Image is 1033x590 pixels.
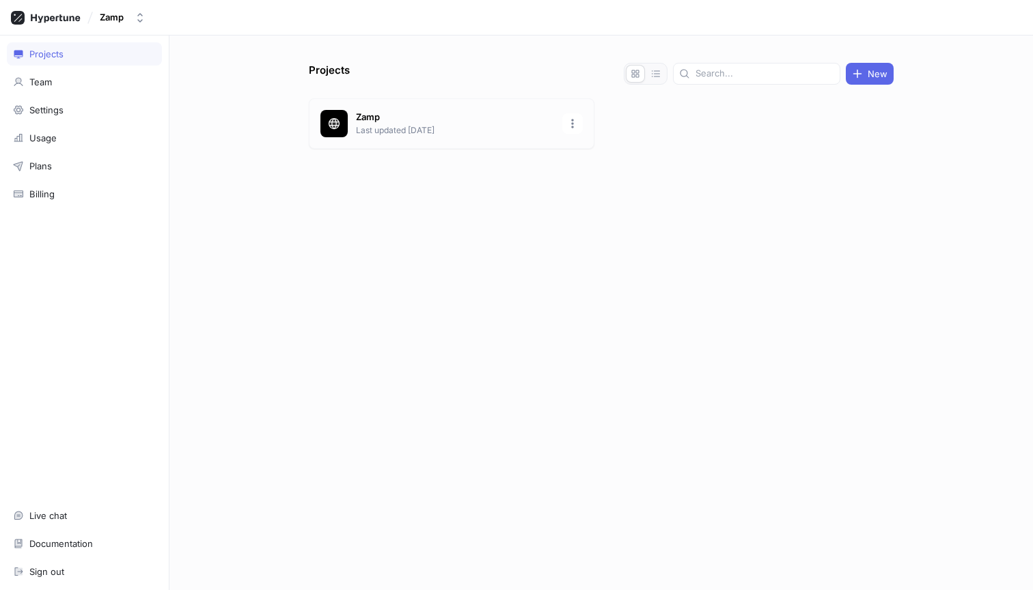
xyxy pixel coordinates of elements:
div: Usage [29,132,57,143]
a: Settings [7,98,162,122]
div: Billing [29,188,55,199]
p: Projects [309,63,350,85]
div: Projects [29,48,64,59]
span: New [868,70,887,78]
div: Team [29,76,52,87]
div: Zamp [100,12,124,23]
div: Documentation [29,538,93,549]
button: Zamp [94,6,151,29]
a: Team [7,70,162,94]
a: Usage [7,126,162,150]
input: Search... [695,67,834,81]
a: Documentation [7,532,162,555]
a: Billing [7,182,162,206]
a: Projects [7,42,162,66]
p: Zamp [356,111,554,124]
a: Plans [7,154,162,178]
p: Last updated [DATE] [356,124,554,137]
button: New [846,63,894,85]
div: Sign out [29,566,64,577]
div: Plans [29,160,52,171]
div: Settings [29,104,64,115]
div: Live chat [29,510,67,521]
